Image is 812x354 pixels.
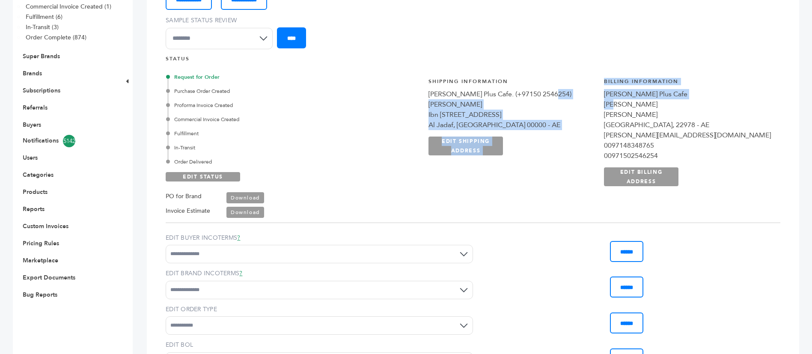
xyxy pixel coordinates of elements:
label: EDIT BUYER INCOTERMS [166,234,473,242]
a: Notifications5142 [23,135,110,147]
div: Request for Order [168,73,381,81]
div: [PERSON_NAME][EMAIL_ADDRESS][DOMAIN_NAME] [604,130,771,140]
a: Order Complete (874) [26,33,86,42]
a: Export Documents [23,274,75,282]
a: Reports [23,205,45,213]
a: EDIT BILLING ADDRESS [604,167,678,186]
div: Proforma Invoice Created [168,101,381,109]
label: EDIT BOL [166,341,473,349]
div: [GEOGRAPHIC_DATA], 22978 - AE [604,120,771,130]
div: [PERSON_NAME] [428,99,595,110]
div: Commercial Invoice Created [168,116,381,123]
h4: STATUS [166,55,780,67]
a: Brands [23,69,42,77]
div: Order Delivered [168,158,381,166]
span: 5142 [63,135,75,147]
div: 0097148348765 [604,140,771,151]
a: In-Transit (3) [26,23,59,31]
div: In-Transit [168,144,381,152]
a: Commercial Invoice Created (1) [26,3,111,11]
label: PO for Brand [166,191,202,202]
div: [PERSON_NAME] Plus Cafe. (+97150 2546254) [428,89,595,99]
div: Ibn [STREET_ADDRESS] [428,110,595,120]
label: Invoice Estimate [166,206,210,216]
a: Download [226,207,264,218]
a: Products [23,188,48,196]
a: Marketplace [23,256,58,265]
a: EDIT SHIPPING ADDRESS [428,137,503,155]
label: Sample Status Review [166,16,277,25]
h4: Billing Information [604,78,771,89]
a: Custom Invoices [23,222,68,230]
a: EDIT STATUS [166,172,240,181]
a: Fulfillment (6) [26,13,62,21]
div: Al Jadaf, [GEOGRAPHIC_DATA] 00000 - AE [428,120,595,130]
a: Categories [23,171,54,179]
a: ? [239,269,242,277]
div: [PERSON_NAME] Plus Cafe [604,89,771,99]
label: EDIT ORDER TYPE [166,305,473,314]
a: Subscriptions [23,86,60,95]
div: [PERSON_NAME] [604,99,771,110]
a: Pricing Rules [23,239,59,247]
a: Super Brands [23,52,60,60]
a: ? [237,234,240,242]
a: Buyers [23,121,41,129]
div: Purchase Order Created [168,87,381,95]
a: Referrals [23,104,48,112]
a: Download [226,192,264,203]
a: Bug Reports [23,291,57,299]
div: 00971502546254 [604,151,771,161]
a: Users [23,154,38,162]
h4: Shipping Information [428,78,595,89]
div: [PERSON_NAME] [604,110,771,120]
label: EDIT BRAND INCOTERMS [166,269,473,278]
div: Fulfillment [168,130,381,137]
